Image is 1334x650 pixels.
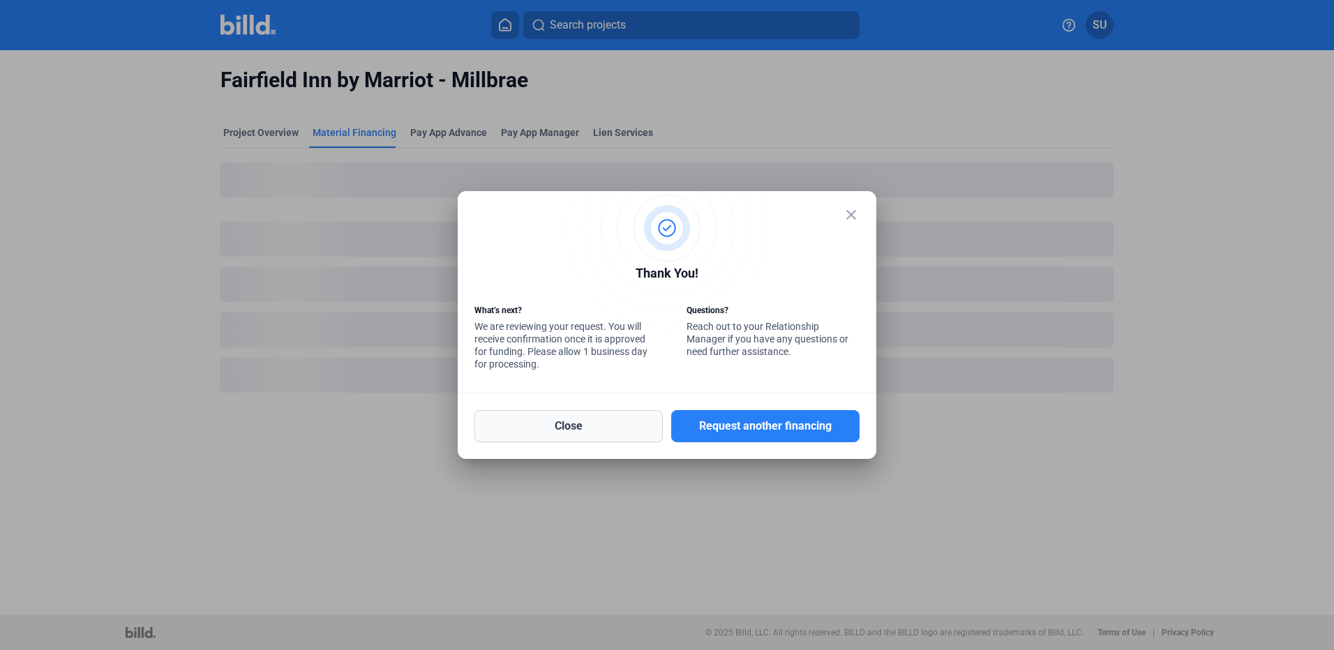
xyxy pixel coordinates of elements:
div: Reach out to your Relationship Manager if you have any questions or need further assistance. [687,304,860,361]
div: Questions? [687,304,860,320]
button: Close [474,410,663,442]
div: What’s next? [474,304,647,320]
mat-icon: close [843,206,860,223]
div: Thank You! [474,264,860,287]
button: Request another financing [671,410,860,442]
div: We are reviewing your request. You will receive confirmation once it is approved for funding. Ple... [474,304,647,374]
